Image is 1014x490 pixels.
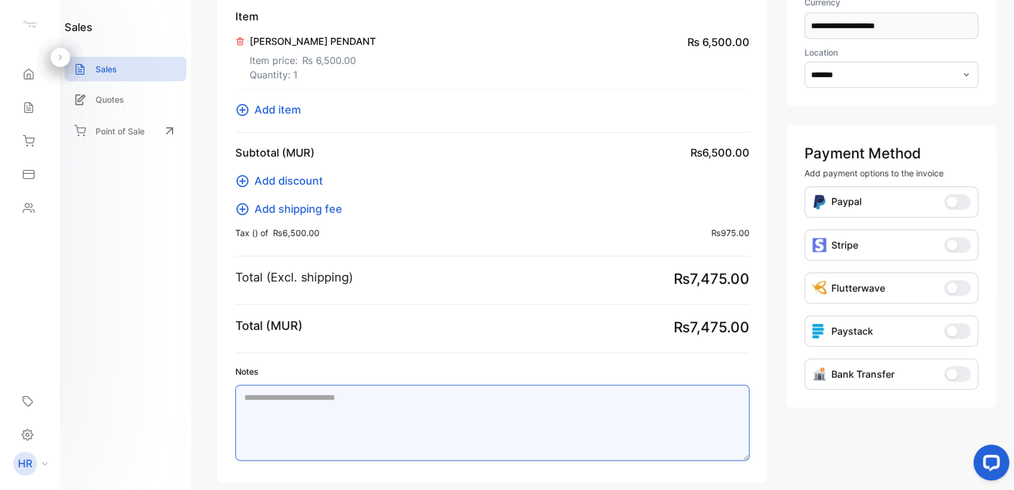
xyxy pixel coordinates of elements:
p: HR [18,456,32,471]
p: Subtotal (MUR) [235,145,315,161]
img: icon [812,324,826,338]
p: Total (Excl. shipping) [235,268,353,286]
a: Point of Sale [64,118,186,144]
p: Flutterwave [831,281,885,295]
button: Add item [235,102,308,118]
span: ₨6,500.00 [690,145,749,161]
a: Sales [64,57,186,81]
p: Total (MUR) [235,317,303,335]
p: Bank Transfer [831,367,895,381]
img: icon [812,238,826,252]
p: Point of Sale [96,125,145,137]
span: ₨7,475.00 [674,317,749,338]
iframe: LiveChat chat widget [964,440,1014,490]
span: ₨ 6,500.00 [687,34,749,50]
img: Icon [812,367,826,381]
img: logo [21,16,39,33]
button: Add shipping fee [235,201,349,217]
label: Location [804,47,838,57]
span: ₨975.00 [711,226,749,239]
p: Payment Method [804,143,978,164]
p: Quotes [96,93,124,106]
span: Add shipping fee [254,201,342,217]
img: Icon [812,281,826,295]
p: Paystack [831,324,873,338]
span: Add discount [254,173,323,189]
span: Add item [254,102,301,118]
p: Add payment options to the invoice [804,167,978,179]
p: Stripe [831,238,858,252]
h1: sales [64,19,93,35]
label: Notes [235,365,749,378]
p: [PERSON_NAME] PENDANT [250,34,376,48]
span: ₨6,500.00 [273,226,319,239]
p: Quantity: 1 [250,68,376,82]
p: Item price: [250,48,376,68]
p: Paypal [831,194,862,210]
button: Add discount [235,173,330,189]
span: ₨ 6,500.00 [302,53,356,68]
img: Icon [812,194,826,210]
a: Quotes [64,87,186,112]
span: ₨7,475.00 [674,268,749,290]
p: Tax () of [235,226,319,239]
p: Sales [96,63,117,75]
p: Item [235,8,749,24]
